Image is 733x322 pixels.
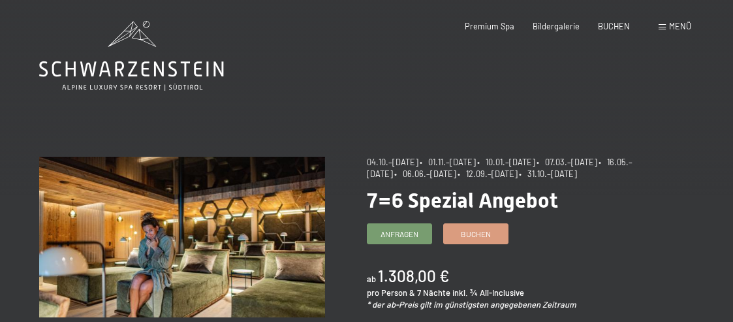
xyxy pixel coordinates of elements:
[367,274,376,284] span: ab
[367,157,418,167] span: 04.10.–[DATE]
[381,229,418,240] span: Anfragen
[519,169,577,179] span: • 31.10.–[DATE]
[394,169,456,179] span: • 06.06.–[DATE]
[452,287,524,298] span: inkl. ¾ All-Inclusive
[367,157,632,179] span: • 16.05.–[DATE]
[537,157,597,167] span: • 07.03.–[DATE]
[367,299,576,310] em: * der ab-Preis gilt im günstigsten angegebenen Zeitraum
[367,287,415,298] span: pro Person &
[458,169,518,179] span: • 12.09.–[DATE]
[378,266,449,285] b: 1.308,00 €
[465,21,514,31] a: Premium Spa
[533,21,580,31] a: Bildergalerie
[367,188,558,213] span: 7=6 Spezial Angebot
[477,157,535,167] span: • 10.01.–[DATE]
[367,224,431,244] a: Anfragen
[420,157,476,167] span: • 01.11.–[DATE]
[669,21,691,31] span: Menü
[417,287,450,298] span: 7 Nächte
[39,157,325,317] img: 7=6 Spezial Angebot
[598,21,630,31] a: BUCHEN
[461,229,491,240] span: Buchen
[444,224,508,244] a: Buchen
